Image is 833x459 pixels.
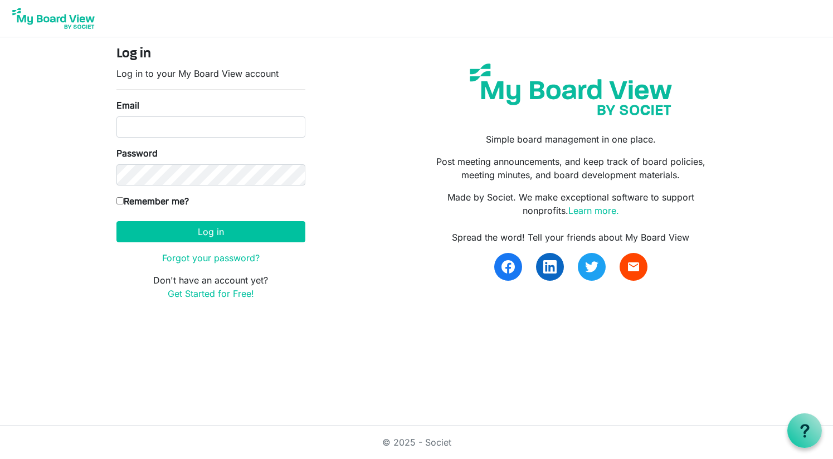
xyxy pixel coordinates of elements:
[116,46,305,62] h4: Log in
[425,191,717,217] p: Made by Societ. We make exceptional software to support nonprofits.
[425,231,717,244] div: Spread the word! Tell your friends about My Board View
[116,99,139,112] label: Email
[116,194,189,208] label: Remember me?
[501,260,515,274] img: facebook.svg
[9,4,98,32] img: My Board View Logo
[382,437,451,448] a: © 2025 - Societ
[116,274,305,300] p: Don't have an account yet?
[116,147,158,160] label: Password
[585,260,598,274] img: twitter.svg
[162,252,260,263] a: Forgot your password?
[568,205,619,216] a: Learn more.
[116,221,305,242] button: Log in
[116,67,305,80] p: Log in to your My Board View account
[620,253,647,281] a: email
[627,260,640,274] span: email
[425,155,717,182] p: Post meeting announcements, and keep track of board policies, meeting minutes, and board developm...
[116,197,124,204] input: Remember me?
[168,288,254,299] a: Get Started for Free!
[543,260,557,274] img: linkedin.svg
[425,133,717,146] p: Simple board management in one place.
[461,55,680,124] img: my-board-view-societ.svg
